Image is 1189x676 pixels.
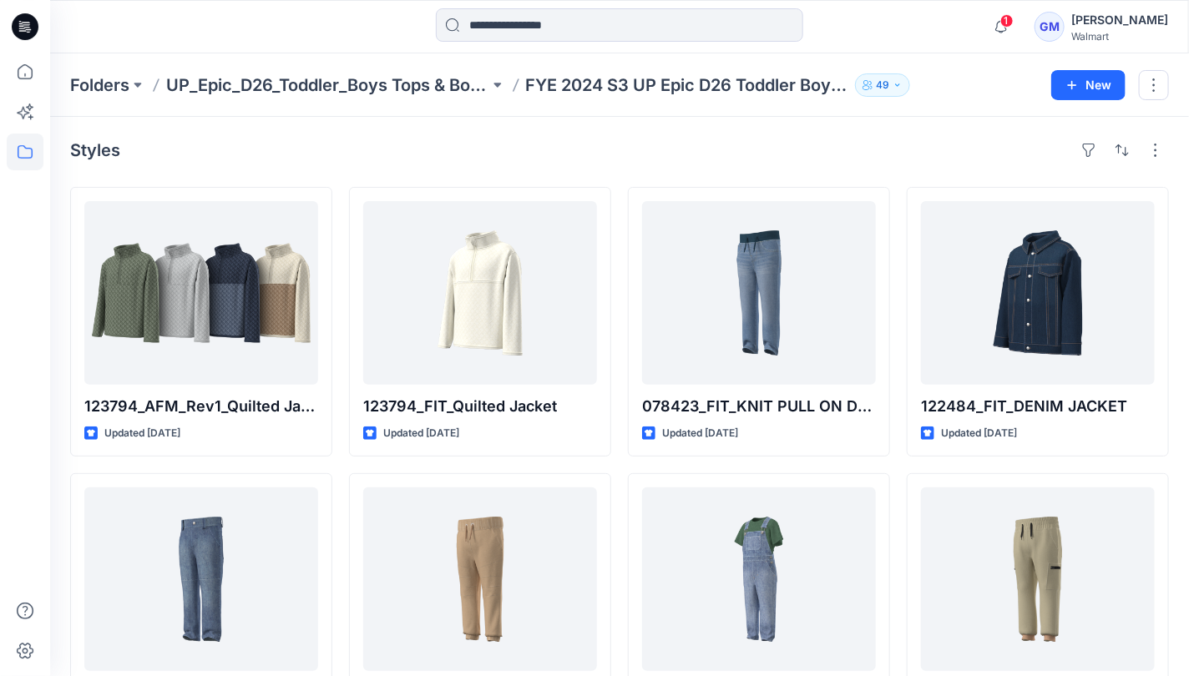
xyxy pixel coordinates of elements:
div: Walmart [1071,30,1168,43]
p: Updated [DATE] [104,425,180,442]
a: 122457_FIT_TB FASHION DENIM [84,487,318,671]
a: UP_Epic_D26_Toddler_Boys Tops & Bottoms [166,73,489,97]
a: 123794_FIT_Quilted Jacket [363,201,597,385]
p: 123794_FIT_Quilted Jacket [363,395,597,418]
p: 123794_AFM_Rev1_Quilted Jacket [84,395,318,418]
a: 123070_FIT_TB Utility Jogger [921,487,1155,671]
p: Updated [DATE] [383,425,459,442]
p: FYE 2024 S3 UP Epic D26 Toddler Boy Top & Bottom [526,73,849,97]
button: New [1051,70,1126,100]
h4: Styles [70,140,120,160]
a: 078423_FIT_KNIT PULL ON DENIM [642,201,876,385]
div: GM [1035,12,1065,42]
a: 122476_FIT_KNIT DENIM MOTO JOGGER [363,487,597,671]
p: Updated [DATE] [662,425,738,442]
span: 1 [1000,14,1014,28]
p: 49 [876,76,889,94]
a: Folders [70,73,129,97]
a: 122464_FIT_TB DENIM OVERALL [642,487,876,671]
button: 49 [855,73,910,97]
p: Updated [DATE] [941,425,1017,442]
p: 122484_FIT_DENIM JACKET [921,395,1155,418]
div: [PERSON_NAME] [1071,10,1168,30]
a: 123794_AFM_Rev1_Quilted Jacket [84,201,318,385]
p: 078423_FIT_KNIT PULL ON DENIM [642,395,876,418]
a: 122484_FIT_DENIM JACKET [921,201,1155,385]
